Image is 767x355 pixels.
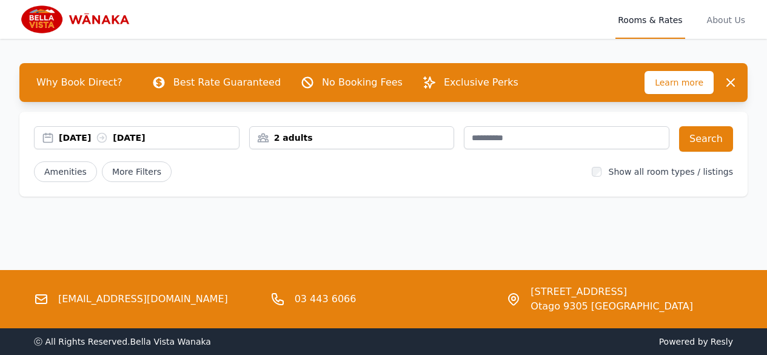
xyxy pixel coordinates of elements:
[58,292,228,306] a: [EMAIL_ADDRESS][DOMAIN_NAME]
[19,5,136,34] img: Bella Vista Wanaka
[27,70,132,95] span: Why Book Direct?
[250,132,454,144] div: 2 adults
[102,161,172,182] span: More Filters
[531,299,693,314] span: Otago 9305 [GEOGRAPHIC_DATA]
[59,132,239,144] div: [DATE] [DATE]
[711,337,733,347] a: Resly
[609,167,733,177] label: Show all room types / listings
[645,71,714,94] span: Learn more
[173,75,281,90] p: Best Rate Guaranteed
[295,292,357,306] a: 03 443 6066
[34,337,211,347] span: ⓒ All Rights Reserved. Bella Vista Wanaka
[322,75,403,90] p: No Booking Fees
[531,285,693,299] span: [STREET_ADDRESS]
[679,126,733,152] button: Search
[444,75,518,90] p: Exclusive Perks
[34,161,97,182] button: Amenities
[389,336,734,348] span: Powered by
